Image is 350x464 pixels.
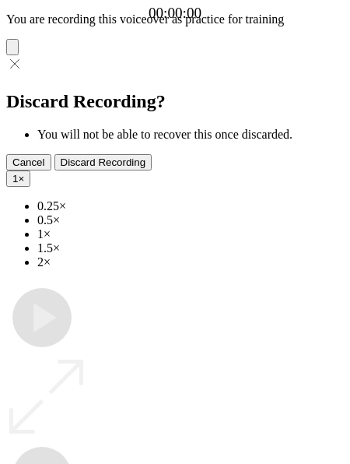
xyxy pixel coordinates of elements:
li: 0.5× [37,213,344,227]
a: 00:00:00 [149,5,201,22]
p: You are recording this voiceover as practice for training [6,12,344,26]
button: 1× [6,170,30,187]
li: 2× [37,255,344,269]
li: 1× [37,227,344,241]
button: Cancel [6,154,51,170]
li: 0.25× [37,199,344,213]
span: 1 [12,173,18,185]
li: 1.5× [37,241,344,255]
button: Discard Recording [54,154,152,170]
h2: Discard Recording? [6,91,344,112]
li: You will not be able to recover this once discarded. [37,128,344,142]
